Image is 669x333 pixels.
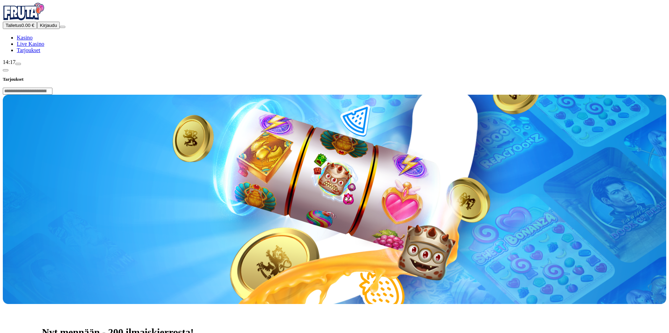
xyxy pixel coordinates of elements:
[3,69,8,71] button: chevron-left icon
[3,3,45,20] img: Fruta
[17,47,40,53] a: Tarjoukset
[3,15,45,21] a: Fruta
[15,63,21,65] button: live-chat
[6,23,21,28] span: Talletus
[3,3,666,53] nav: Primary
[3,95,666,304] img: Kasinon Tervetulotarjous
[3,88,52,95] input: Search
[3,76,666,83] h3: Tarjoukset
[3,35,666,53] nav: Main menu
[21,23,34,28] span: 0.00 €
[60,26,65,28] button: menu
[3,59,15,65] span: 14:17
[40,23,57,28] span: Kirjaudu
[3,22,37,29] button: Talletusplus icon0.00 €
[17,35,32,41] a: Kasino
[17,41,44,47] a: Live Kasino
[37,22,60,29] button: Kirjaudu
